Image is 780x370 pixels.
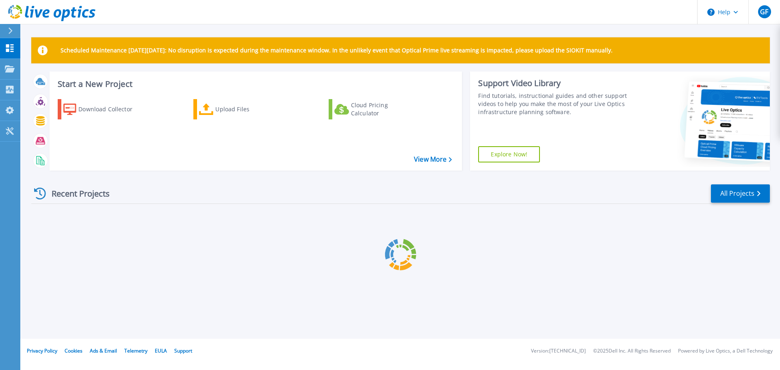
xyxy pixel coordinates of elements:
a: Privacy Policy [27,347,57,354]
div: Cloud Pricing Calculator [351,101,416,117]
a: Explore Now! [478,146,540,162]
li: Powered by Live Optics, a Dell Technology [678,348,773,354]
span: GF [760,9,768,15]
a: All Projects [711,184,770,203]
a: Ads & Email [90,347,117,354]
a: Cookies [65,347,82,354]
div: Support Video Library [478,78,631,89]
a: Telemetry [124,347,147,354]
div: Download Collector [78,101,143,117]
div: Upload Files [215,101,280,117]
a: Download Collector [58,99,148,119]
li: © 2025 Dell Inc. All Rights Reserved [593,348,671,354]
p: Scheduled Maintenance [DATE][DATE]: No disruption is expected during the maintenance window. In t... [61,47,613,54]
a: View More [414,156,452,163]
a: Support [174,347,192,354]
li: Version: [TECHNICAL_ID] [531,348,586,354]
a: EULA [155,347,167,354]
a: Cloud Pricing Calculator [329,99,419,119]
div: Find tutorials, instructional guides and other support videos to help you make the most of your L... [478,92,631,116]
a: Upload Files [193,99,284,119]
div: Recent Projects [31,184,121,203]
h3: Start a New Project [58,80,452,89]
